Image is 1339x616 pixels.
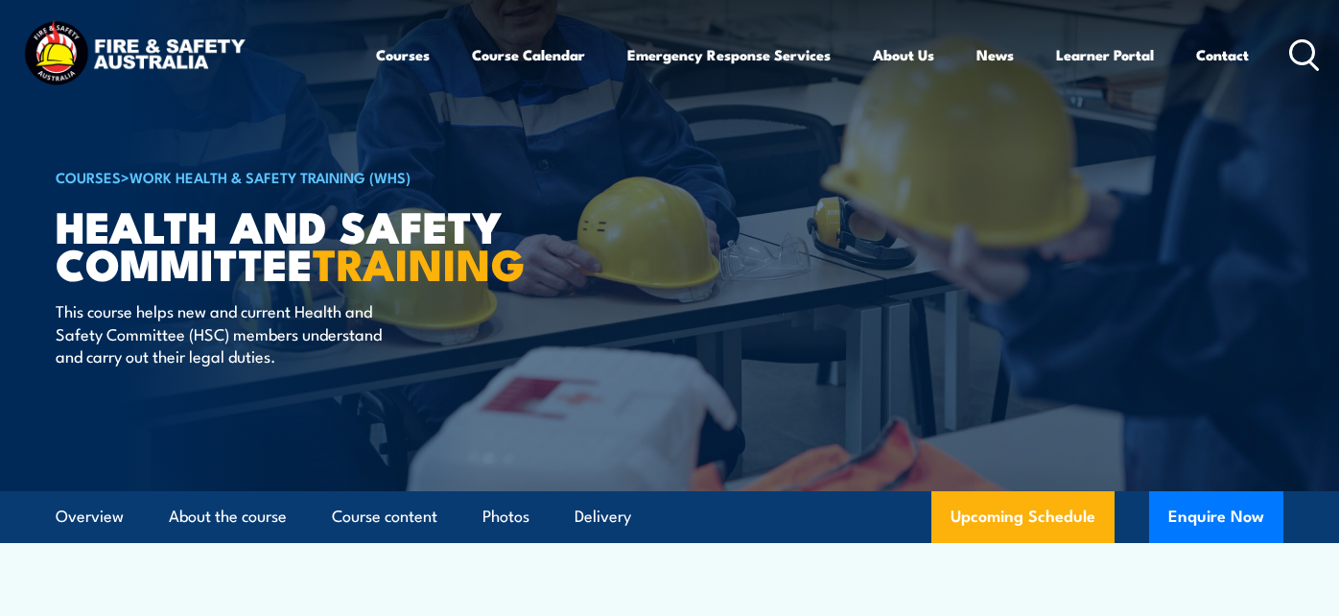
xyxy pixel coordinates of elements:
a: COURSES [56,166,121,187]
button: Enquire Now [1149,491,1283,543]
h6: > [56,165,529,188]
a: Contact [1196,32,1249,78]
a: Photos [482,491,529,542]
a: Course content [332,491,437,542]
a: Work Health & Safety Training (WHS) [129,166,411,187]
a: Emergency Response Services [627,32,831,78]
h1: Health and Safety Committee [56,206,529,281]
strong: TRAINING [313,229,526,296]
p: This course helps new and current Health and Safety Committee (HSC) members understand and carry ... [56,299,406,367]
a: Courses [376,32,430,78]
a: Upcoming Schedule [931,491,1115,543]
a: Learner Portal [1056,32,1154,78]
a: About the course [169,491,287,542]
a: Delivery [575,491,631,542]
a: News [976,32,1014,78]
a: Course Calendar [472,32,585,78]
a: Overview [56,491,124,542]
a: About Us [873,32,934,78]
